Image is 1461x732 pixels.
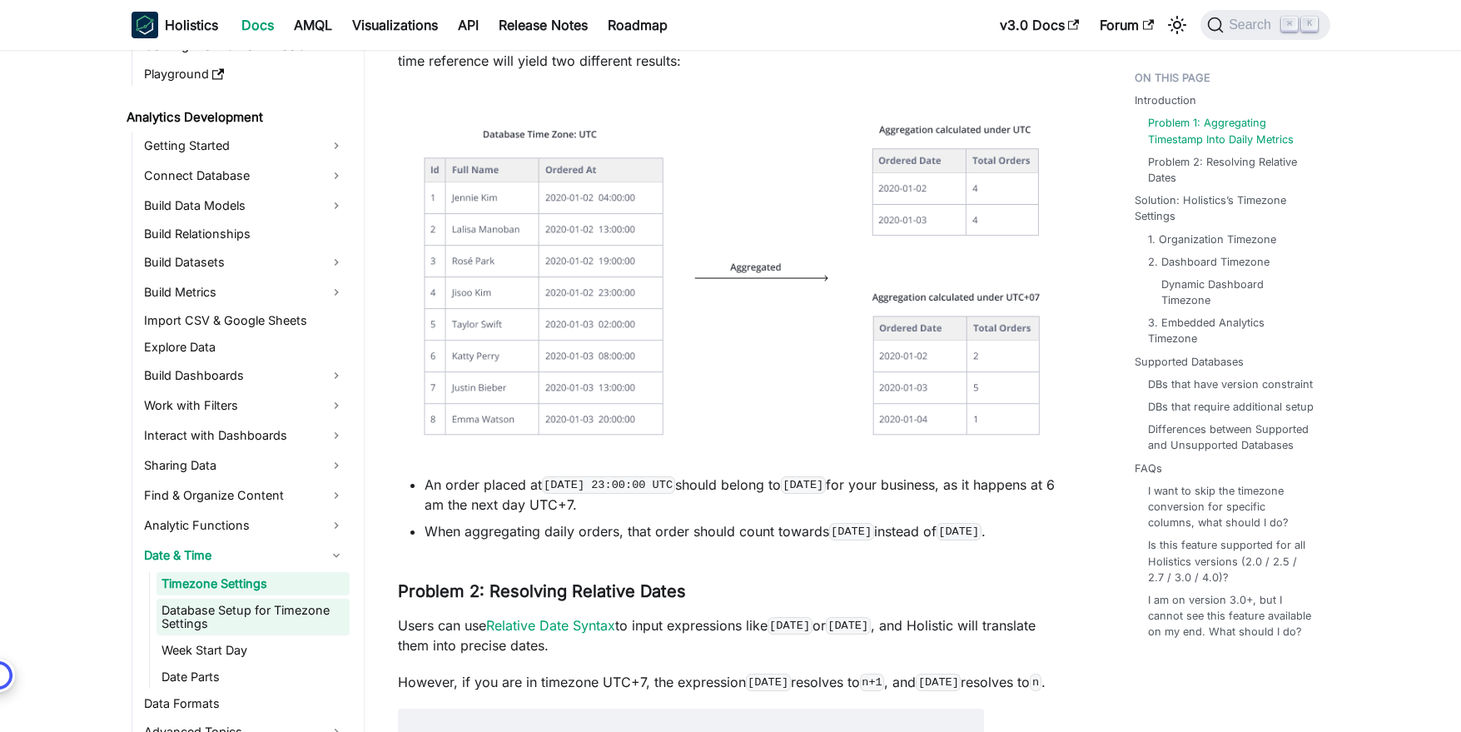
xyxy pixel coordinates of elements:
a: Solution: Holistics’s Timezone Settings [1135,192,1320,224]
a: Analytic Functions [139,512,350,539]
a: Is this feature supported for all Holistics versions (2.0 / 2.5 / 2.7 / 3.0 / 4.0)? [1148,537,1314,585]
code: [DATE] [781,476,826,493]
li: An order placed at should belong to for your business, as it happens at 6 am the next day UTC+7. [425,475,1068,515]
a: Problem 2: Resolving Relative Dates [1148,154,1314,186]
a: Dynamic Dashboard Timezone [1161,276,1307,308]
a: Analytics Development [122,106,350,129]
a: 1. Organization Timezone [1148,232,1276,247]
a: Data Formats [139,692,350,715]
code: [DATE] [826,617,871,634]
a: Work with Filters [139,392,350,419]
li: When aggregating daily orders, that order should count towards instead of . [425,521,1068,541]
a: Connect Database [139,162,350,189]
code: [DATE] [768,617,812,634]
a: Timezone Settings [157,572,350,595]
p: Users can use to input expressions like or , and Holistic will translate them into precise dates. [398,615,1068,655]
a: Visualizations [342,12,448,38]
a: I want to skip the timezone conversion for specific columns, what should I do? [1148,483,1314,531]
a: Build Relationships [139,222,350,246]
a: Date Parts [157,665,350,689]
a: Database Setup for Timezone Settings [157,599,350,635]
a: Explore Data [139,336,350,359]
a: Supported Databases [1135,354,1244,370]
code: [DATE] [916,674,961,690]
a: Getting Started [139,132,350,159]
a: DBs that require additional setup [1148,399,1314,415]
code: [DATE] [937,523,981,540]
a: AMQL [284,12,342,38]
a: 3. Embedded Analytics Timezone [1148,315,1314,346]
a: Release Notes [489,12,598,38]
a: Sharing Data [139,452,350,479]
a: Interact with Dashboards [139,422,350,449]
span: Search [1224,17,1281,32]
a: Import CSV & Google Sheets [139,309,350,332]
a: Relative Date Syntax [486,617,615,634]
a: Introduction [1135,92,1196,108]
a: Differences between Supported and Unsupported Databases [1148,421,1314,453]
button: Search (Command+K) [1200,10,1329,40]
a: DBs that have version constraint [1148,376,1313,392]
code: n [1030,674,1041,690]
a: Week Start Day [157,639,350,662]
a: Forum [1090,12,1164,38]
img: Holistics [132,12,158,38]
kbd: K [1301,17,1318,32]
code: [DATE] [746,674,791,690]
a: Build Data Models [139,192,350,219]
a: API [448,12,489,38]
a: 2. Dashboard Timezone [1148,254,1270,270]
button: Switch between dark and light mode (currently light mode) [1164,12,1190,38]
a: v3.0 Docs [990,12,1090,38]
a: I am on version 3.0+, but I cannot see this feature available on my end. What should I do? [1148,592,1314,640]
code: n+1 [860,674,885,690]
code: [DATE] 23:00:00 UTC [542,476,675,493]
a: Build Metrics [139,279,350,306]
a: Problem 1: Aggregating Timestamp Into Daily Metrics [1148,115,1314,147]
a: Find & Organize Content [139,482,350,509]
b: Holistics [165,15,218,35]
a: Roadmap [598,12,678,38]
a: Docs [231,12,284,38]
kbd: ⌘ [1281,17,1298,32]
code: [DATE] [829,523,874,540]
a: FAQs [1135,461,1162,476]
a: HolisticsHolistics [132,12,218,38]
a: Build Dashboards [139,362,350,389]
a: Build Datasets [139,249,350,276]
a: Date & Time [139,542,350,569]
a: Playground [139,62,350,86]
p: However, if you are in timezone UTC+7, the expression resolves to , and resolves to . [398,672,1068,692]
nav: Docs sidebar [115,50,365,732]
h3: Problem 2: Resolving Relative Dates [398,581,1068,602]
